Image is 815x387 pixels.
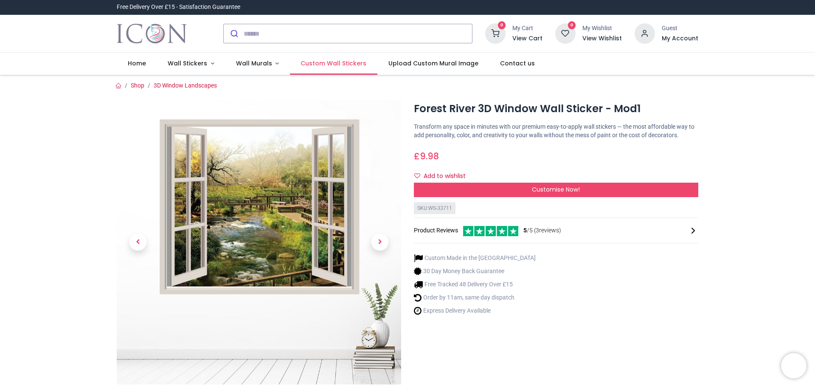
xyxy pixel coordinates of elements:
[157,53,225,75] a: Wall Stickers
[485,30,506,37] a: 0
[414,225,698,236] div: Product Reviews
[168,59,207,68] span: Wall Stickers
[117,22,187,45] a: Logo of Icon Wall Stickers
[414,254,536,263] li: Custom Made in the [GEOGRAPHIC_DATA]
[662,24,698,33] div: Guest
[520,3,698,11] iframe: Customer reviews powered by Trustpilot
[414,169,473,184] button: Add to wishlistAdd to wishlist
[359,143,401,342] a: Next
[414,306,536,315] li: Express Delivery Available
[532,185,580,194] span: Customise Now!
[582,34,622,43] a: View Wishlist
[781,353,807,379] iframe: Brevo live chat
[498,21,506,29] sup: 0
[420,150,439,162] span: 9.98
[154,82,217,89] a: 3D Window Landscapes
[523,227,527,234] span: 5
[582,24,622,33] div: My Wishlist
[555,30,576,37] a: 0
[414,123,698,139] p: Transform any space in minutes with our premium easy-to-apply wall stickers — the most affordable...
[662,34,698,43] a: My Account
[414,267,536,276] li: 30 Day Money Back Guarantee
[414,293,536,302] li: Order by 11am, same day dispatch
[500,59,535,68] span: Contact us
[512,24,542,33] div: My Cart
[523,226,561,235] span: /5 ( 3 reviews)
[371,234,388,251] span: Next
[117,22,187,45] img: Icon Wall Stickers
[117,100,401,384] img: Forest River 3D Window Wall Sticker - Mod1
[236,59,272,68] span: Wall Murals
[414,173,420,179] i: Add to wishlist
[117,143,159,342] a: Previous
[224,24,244,43] button: Submit
[301,59,366,68] span: Custom Wall Stickers
[225,53,290,75] a: Wall Murals
[388,59,478,68] span: Upload Custom Mural Image
[414,202,455,215] div: SKU: WS-33711
[117,3,240,11] div: Free Delivery Over £15 - Satisfaction Guarantee
[128,59,146,68] span: Home
[414,280,536,289] li: Free Tracked 48 Delivery Over £15
[129,234,146,251] span: Previous
[414,102,698,116] h1: Forest River 3D Window Wall Sticker - Mod1
[568,21,576,29] sup: 0
[414,150,439,162] span: £
[131,82,144,89] a: Shop
[512,34,542,43] a: View Cart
